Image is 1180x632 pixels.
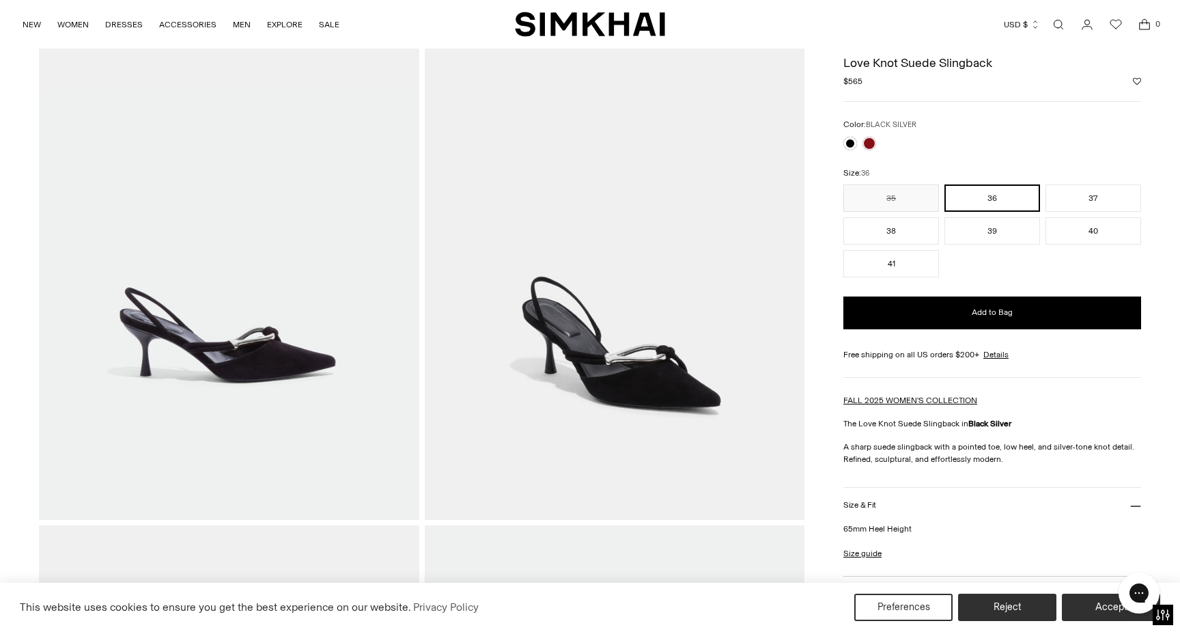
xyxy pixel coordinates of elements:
p: The Love Knot Suede Slingback in [843,417,1141,430]
button: Accept [1062,594,1160,621]
button: Preferences [854,594,953,621]
label: Size: [843,167,869,180]
button: 37 [1045,184,1141,212]
a: FALL 2025 WOMEN'S COLLECTION [843,396,977,405]
h3: Size & Fit [843,501,876,510]
iframe: Sign Up via Text for Offers [11,580,138,621]
span: $565 [843,75,862,87]
span: 36 [861,169,869,178]
a: Go to the account page [1073,11,1101,38]
a: DRESSES [105,10,143,40]
a: Details [983,348,1009,361]
button: 39 [944,217,1040,245]
p: A sharp suede slingback with a pointed toe, low heel, and silver-tone knot detail. Refined, sculp... [843,441,1141,465]
button: Add to Wishlist [1133,77,1141,85]
a: NEW [23,10,41,40]
span: 0 [1151,18,1164,30]
button: 35 [843,184,939,212]
button: 41 [843,250,939,277]
a: ACCESSORIES [159,10,216,40]
button: Reject [958,594,1056,621]
button: 36 [944,184,1040,212]
a: MEN [233,10,251,40]
button: Add to Bag [843,297,1141,329]
span: This website uses cookies to ensure you get the best experience on our website. [20,601,411,614]
a: Wishlist [1102,11,1129,38]
a: SIMKHAI [515,11,665,38]
button: Size & Fit [843,488,1141,523]
iframe: Gorgias live chat messenger [1112,568,1166,618]
button: More Details [843,577,1141,612]
div: Free shipping on all US orders $200+ [843,348,1141,361]
p: 65mm Heel Height [843,523,1141,535]
strong: Black Silver [968,419,1011,428]
button: 38 [843,217,939,245]
a: Open cart modal [1131,11,1158,38]
a: SALE [319,10,339,40]
a: Open search modal [1045,11,1072,38]
label: Color: [843,118,916,131]
button: USD $ [1004,10,1040,40]
button: 40 [1045,217,1141,245]
h1: Love Knot Suede Slingback [843,57,1141,69]
a: Privacy Policy (opens in a new tab) [411,597,481,618]
a: WOMEN [57,10,89,40]
span: BLACK SILVER [866,120,916,129]
a: EXPLORE [267,10,303,40]
span: Add to Bag [972,307,1013,318]
a: Size guide [843,547,882,560]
